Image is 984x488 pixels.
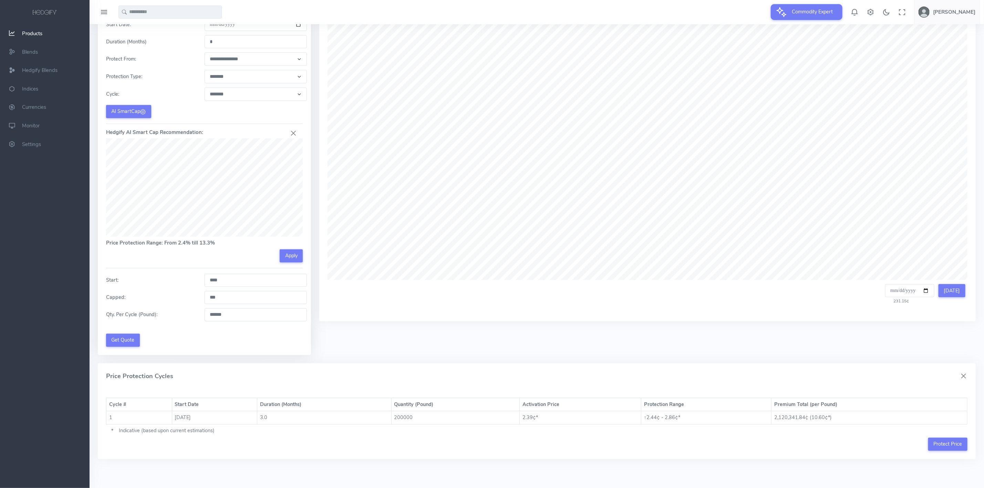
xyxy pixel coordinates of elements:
td: 2.39¢* [520,411,641,425]
h5: [PERSON_NAME] [933,9,975,15]
h4: Price Protection Cycles [106,373,173,380]
td: 200000 [391,411,520,425]
select: Default select example [205,52,307,66]
input: Select a date to view the price [885,284,934,297]
label: Cycle: [102,91,123,98]
th: Quantity (Pound) [391,398,520,411]
img: logo [31,9,58,17]
td: 2.44¢ - 2.86¢* [641,411,771,425]
td: 2,120,341.84¢ (10.60¢*) [771,411,967,425]
span: Settings [22,141,41,148]
label: Protect From: [102,55,140,63]
button: Get Quote [106,334,140,347]
th: Cycle # [106,398,172,411]
a: Commodity Expert [771,8,842,15]
span: Indices [22,85,38,92]
label: Protection Type: [102,73,146,81]
button: [DATE] [939,284,965,297]
select: Default select example [205,87,307,101]
button: Close [290,129,298,137]
td: 3.0 [257,411,391,425]
td: [DATE] [172,411,257,425]
span: Hedgify Blends [22,67,58,74]
button: Apply [280,249,303,262]
button: Close [960,373,967,380]
span: Commodity Expert [788,4,837,19]
button: Commodity Expert [771,4,842,20]
span: 231.15¢ [885,298,909,304]
span: Currencies [22,104,46,111]
label: Start Date: [102,21,135,29]
button: AI SmartCap [106,105,151,118]
span: Blends [22,49,38,55]
td: 1 [106,411,172,425]
img: user-image [919,7,930,18]
th: Premium Total (per Pound) [771,398,967,411]
th: Protection Range [641,398,771,411]
h5: Hedgify AI Smart Cap Recommendation: [102,129,290,135]
label: Duration (Months) [102,38,151,46]
span: Indicative (based upon current estimations) [106,427,215,434]
span: Products [22,30,42,37]
button: Protect Price [928,438,967,451]
th: Duration (Months) [257,398,391,411]
h5: Price Protection Range: From 2.4% till 13.3% [106,240,303,246]
label: Capped: [102,294,130,301]
th: Start Date [172,398,257,411]
th: Activation Price [520,398,641,411]
span: ↑ [644,414,646,421]
span: Monitor [22,122,40,129]
label: Qty. Per Cycle (Pound): [102,311,162,319]
label: Start: [102,277,123,284]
